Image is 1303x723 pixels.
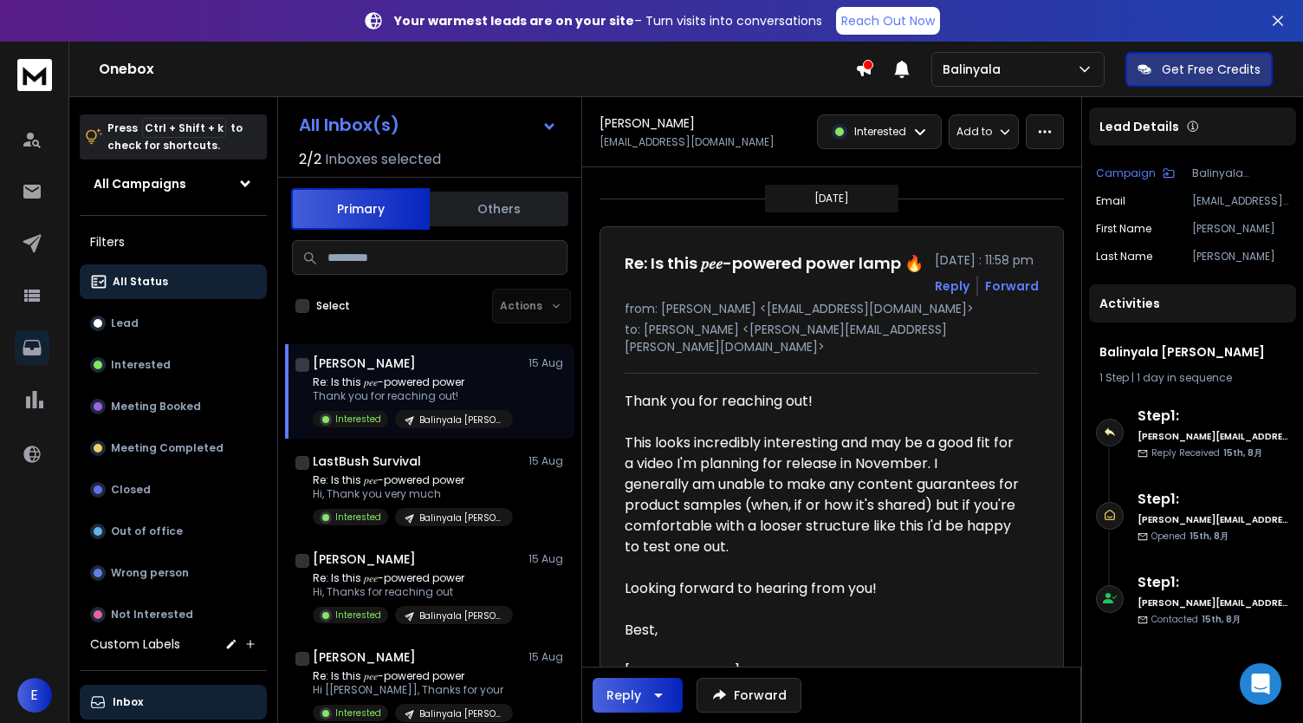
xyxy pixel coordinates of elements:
div: Forward [985,277,1039,295]
p: Interested [111,358,171,372]
h6: [PERSON_NAME][EMAIL_ADDRESS][PERSON_NAME][DOMAIN_NAME] [1138,596,1289,609]
div: Looking forward to hearing from you! [625,578,1025,599]
div: Activities [1089,284,1296,322]
span: 15th, 8月 [1223,446,1262,459]
p: Balinyala [PERSON_NAME] [419,511,502,524]
h1: LastBush Survival [313,453,421,470]
p: Interested [335,413,381,426]
p: Re: Is this 𝑝𝑒𝑒-powered power [313,375,513,389]
span: 1 day in sequence [1137,370,1232,385]
p: Meeting Booked [111,400,201,414]
p: First Name [1096,222,1151,236]
span: 1 Step [1099,370,1129,385]
span: Ctrl + Shift + k [142,118,226,138]
button: Not Interested [80,597,267,632]
img: logo [17,59,52,91]
span: 15th, 8月 [1190,530,1228,543]
h1: Onebox [99,59,855,80]
div: Open Intercom Messenger [1240,663,1281,705]
button: Meeting Completed [80,431,267,466]
p: Re: Is this 𝑝𝑒𝑒-powered power [313,473,513,487]
p: Opened [1151,530,1228,543]
button: All Inbox(s) [285,107,571,142]
p: Thank you for reaching out! [313,389,513,403]
p: Balinyala [PERSON_NAME] [419,707,502,720]
p: 15 Aug [528,552,567,566]
button: Forward [697,678,801,713]
button: Lead [80,306,267,341]
p: Out of office [111,524,183,538]
h6: [PERSON_NAME][EMAIL_ADDRESS][PERSON_NAME][DOMAIN_NAME] [1138,430,1289,443]
p: Meeting Completed [111,441,224,455]
p: Closed [111,483,151,497]
button: Out of office [80,514,267,549]
p: Contacted [1151,613,1241,626]
p: Interested [335,511,381,524]
a: Reach Out Now [836,7,940,35]
p: Interested [335,609,381,622]
h3: Custom Labels [90,635,180,653]
p: Balinyala [PERSON_NAME] [419,609,502,622]
button: Others [430,190,568,228]
p: [EMAIL_ADDRESS][DOMAIN_NAME] [600,135,775,149]
p: Interested [854,125,906,139]
p: Balinyala [943,61,1008,78]
button: Campaign [1096,166,1175,180]
p: Add to [956,125,992,139]
h6: Step 1 : [1138,489,1289,510]
p: Hi [[PERSON_NAME]], Thanks for your [313,683,513,697]
button: All Status [80,264,267,299]
h1: [PERSON_NAME] [313,648,416,666]
div: | [1099,371,1286,385]
p: to: [PERSON_NAME] <[PERSON_NAME][EMAIL_ADDRESS][PERSON_NAME][DOMAIN_NAME]> [625,321,1039,355]
button: Wrong person [80,556,267,590]
div: Reply [606,687,641,704]
p: Balinyala [PERSON_NAME] [419,414,502,427]
div: This looks incredibly interesting and may be a good fit for a video I'm planning for release in N... [625,433,1025,557]
p: Lead [111,316,139,330]
h3: Inboxes selected [325,149,441,170]
p: Inbox [113,695,143,709]
p: Interested [335,707,381,720]
p: Get Free Credits [1162,61,1261,78]
p: [PERSON_NAME] [1192,222,1289,236]
button: Reply [593,678,683,713]
p: Last Name [1096,250,1152,264]
h6: Step 1 : [1138,572,1289,593]
p: All Status [113,275,168,289]
p: 15 Aug [528,356,567,370]
h1: Re: Is this 𝑝𝑒𝑒-powered power lamp 🔥 [625,251,924,276]
p: Hi, Thank you very much [313,487,513,501]
p: 15 Aug [528,454,567,468]
button: E [17,678,52,713]
p: Reach Out Now [841,12,935,29]
p: [PERSON_NAME] [1192,250,1289,264]
p: – Turn visits into conversations [394,12,822,29]
button: Get Free Credits [1125,52,1273,87]
h6: [PERSON_NAME][EMAIL_ADDRESS][PERSON_NAME][DOMAIN_NAME] [1138,513,1289,526]
h3: Filters [80,230,267,254]
button: Interested [80,348,267,382]
p: [EMAIL_ADDRESS][DOMAIN_NAME] [1192,194,1289,208]
h1: [PERSON_NAME] [313,355,416,372]
button: Inbox [80,685,267,720]
p: Wrong person [111,566,189,580]
p: Reply Received [1151,446,1262,459]
h1: All Inbox(s) [299,116,399,134]
h6: Step 1 : [1138,406,1289,427]
p: 15 Aug [528,650,567,664]
button: Reply [935,277,969,295]
h1: Balinyala [PERSON_NAME] [1099,343,1286,361]
p: [DATE] [814,192,849,205]
p: Email [1096,194,1125,208]
p: from: [PERSON_NAME] <[EMAIL_ADDRESS][DOMAIN_NAME]> [625,300,1039,317]
button: Primary [291,188,430,230]
button: Closed [80,472,267,507]
button: Meeting Booked [80,389,267,424]
h1: All Campaigns [94,175,186,192]
span: 15th, 8月 [1202,613,1241,626]
p: [DATE] : 11:58 pm [935,251,1039,269]
h1: [PERSON_NAME] [313,550,416,568]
